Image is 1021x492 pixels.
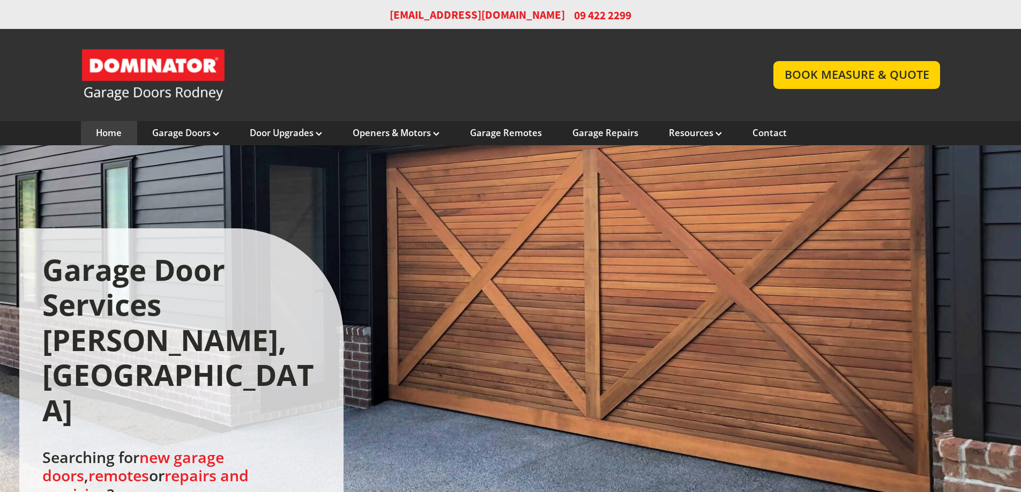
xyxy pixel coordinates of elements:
a: remotes [88,465,149,486]
a: BOOK MEASURE & QUOTE [773,61,940,88]
a: Contact [752,127,787,139]
a: new garage doors [42,447,224,486]
a: Openers & Motors [353,127,439,139]
a: Garage Doors [152,127,219,139]
span: 09 422 2299 [574,8,631,23]
h1: Garage Door Services [PERSON_NAME], [GEOGRAPHIC_DATA] [42,252,321,428]
a: Garage Repairs [572,127,638,139]
a: Resources [669,127,722,139]
a: Door Upgrades [250,127,322,139]
a: [EMAIL_ADDRESS][DOMAIN_NAME] [390,8,565,23]
a: Garage Remotes [470,127,542,139]
a: Home [96,127,122,139]
a: Garage Door and Secure Access Solutions homepage [81,48,752,102]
